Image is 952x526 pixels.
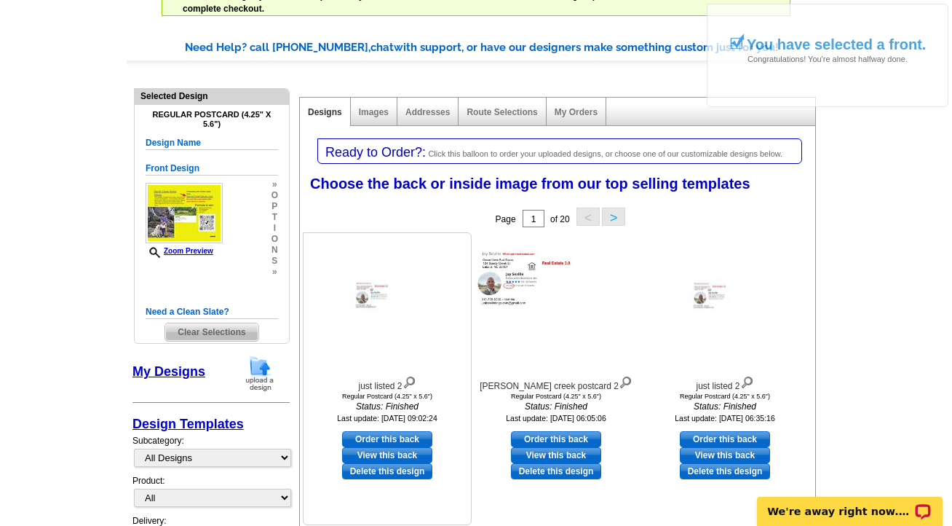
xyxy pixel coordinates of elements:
[689,278,761,334] img: just listed 2
[132,474,290,514] div: Product:
[132,417,244,431] a: Design Templates
[271,245,278,256] span: n
[467,107,537,117] a: Route Selections
[308,107,342,117] a: Designs
[271,190,278,201] span: o
[675,414,775,423] small: Last update: [DATE] 06:35:16
[271,256,278,267] span: s
[342,447,432,463] a: View this back
[550,214,570,224] span: of 20
[602,208,625,226] button: >
[325,145,426,160] span: Ready to Order?:
[271,179,278,190] span: »
[132,364,205,379] a: My Designs
[645,393,805,400] div: Regular Postcard (4.25" x 5.6")
[506,414,606,423] small: Last update: [DATE] 06:05:06
[359,107,389,117] a: Images
[729,34,745,50] img: check_mark.png
[747,480,952,526] iframe: LiveChat chat widget
[402,373,416,389] img: view design details
[645,400,805,413] i: Status: Finished
[740,373,754,389] img: view design details
[619,373,632,389] img: view design details
[146,247,213,255] a: Zoom Preview
[146,136,278,150] h5: Design Name
[476,373,636,393] div: [PERSON_NAME] creek postcard 2
[351,278,424,334] img: just listed 2
[645,373,805,393] div: just listed 2
[342,431,432,447] a: use this design
[576,208,600,226] button: <
[307,400,467,413] i: Status: Finished
[747,40,908,63] span: Congratulations! You're almost halfway done.
[511,431,601,447] a: use this design
[165,323,258,341] span: Clear Selections
[307,393,467,400] div: Regular Postcard (4.25" x 5.6")
[428,149,782,158] span: Click this balloon to order your uploaded designs, or choose one of our customizable designs below.
[271,201,278,212] span: p
[476,400,636,413] i: Status: Finished
[555,107,598,117] a: My Orders
[680,431,770,447] a: use this design
[146,162,278,176] h5: Front Design
[310,176,750,192] span: Choose the back or inside image from our top selling templates
[405,107,450,117] a: Addresses
[271,223,278,234] span: i
[511,447,601,463] a: View this back
[146,110,278,129] h4: Regular Postcard (4.25" x 5.6")
[337,414,437,423] small: Last update: [DATE] 09:02:24
[271,212,278,223] span: t
[476,246,636,366] img: mallory creek postcard 2
[496,214,516,224] span: Page
[135,89,289,103] div: Selected Design
[680,463,770,479] a: Delete this design
[146,183,223,243] img: small-thumb.jpg
[680,447,770,463] a: View this back
[370,41,394,54] span: chat
[747,36,926,52] h1: You have selected a front.
[511,463,601,479] a: Delete this design
[132,434,290,474] div: Subcategory:
[241,355,279,392] img: upload-design
[146,305,278,319] h5: Need a Clean Slate?
[342,463,432,479] a: Delete this design
[307,373,467,393] div: just listed 2
[271,267,278,278] span: »
[185,39,825,56] div: Need Help? call [PHONE_NUMBER], with support, or have our designers make something custom just fo...
[476,393,636,400] div: Regular Postcard (4.25" x 5.6")
[271,234,278,245] span: o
